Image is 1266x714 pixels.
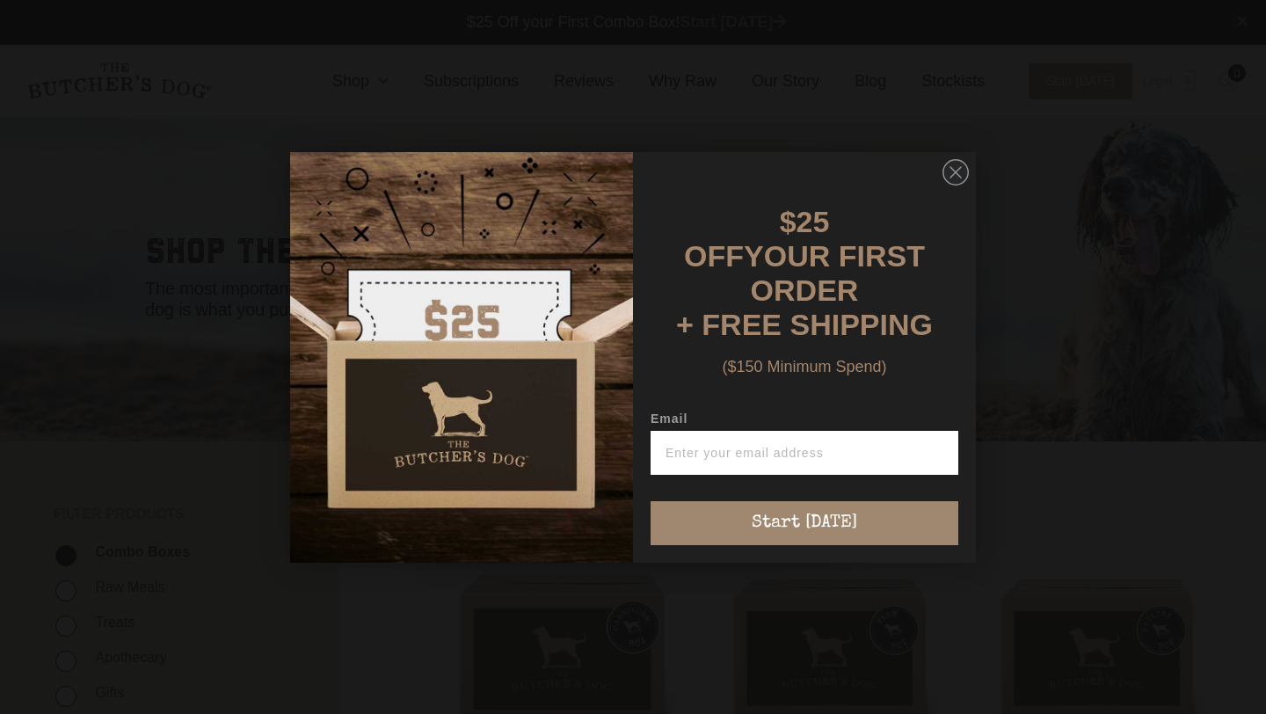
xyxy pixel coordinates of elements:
[290,152,633,563] img: d0d537dc-5429-4832-8318-9955428ea0a1.jpeg
[651,412,958,431] label: Email
[684,205,829,273] span: $25 OFF
[942,159,969,186] button: Close dialog
[651,431,958,475] input: Enter your email address
[676,239,933,341] span: YOUR FIRST ORDER + FREE SHIPPING
[651,501,958,545] button: Start [DATE]
[722,358,886,375] span: ($150 Minimum Spend)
